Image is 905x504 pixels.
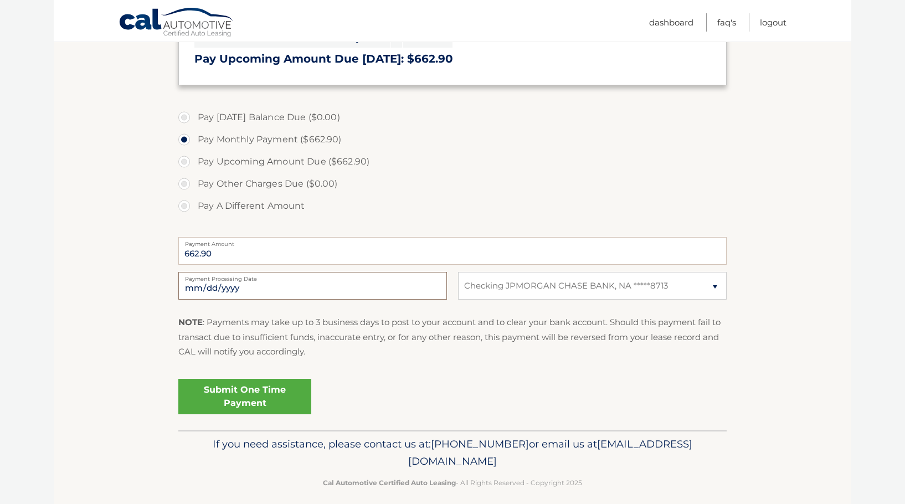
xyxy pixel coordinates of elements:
[178,315,727,359] p: : Payments may take up to 3 business days to post to your account and to clear your bank account....
[178,272,447,300] input: Payment Date
[760,13,786,32] a: Logout
[431,438,529,450] span: [PHONE_NUMBER]
[717,13,736,32] a: FAQ's
[119,7,235,39] a: Cal Automotive
[178,237,727,246] label: Payment Amount
[323,479,456,487] strong: Cal Automotive Certified Auto Leasing
[194,52,711,66] h3: Pay Upcoming Amount Due [DATE]: $662.90
[649,13,693,32] a: Dashboard
[178,317,203,327] strong: NOTE
[178,272,447,281] label: Payment Processing Date
[178,106,727,128] label: Pay [DATE] Balance Due ($0.00)
[178,128,727,151] label: Pay Monthly Payment ($662.90)
[178,173,727,195] label: Pay Other Charges Due ($0.00)
[186,477,719,488] p: - All Rights Reserved - Copyright 2025
[178,151,727,173] label: Pay Upcoming Amount Due ($662.90)
[178,195,727,217] label: Pay A Different Amount
[178,379,311,414] a: Submit One Time Payment
[186,435,719,471] p: If you need assistance, please contact us at: or email us at
[178,237,727,265] input: Payment Amount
